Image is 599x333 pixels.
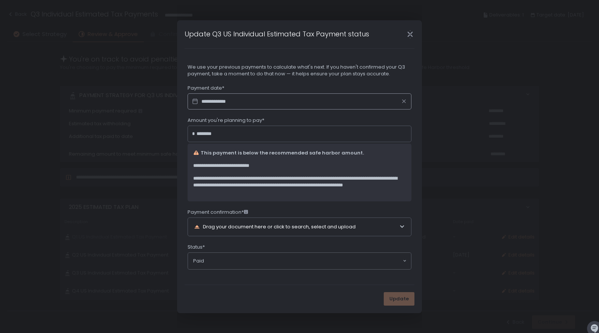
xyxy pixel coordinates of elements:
span: Payment date* [188,85,224,91]
div: Search for option [188,253,411,269]
span: Paid [193,258,204,264]
span: We use your previous payments to calculate what's next. If you haven't confirmed your Q3 payment,... [188,64,411,77]
h1: Update Q3 US Individual Estimated Tax Payment status [185,29,369,39]
input: Datepicker input [188,93,411,110]
input: Search for option [204,257,402,265]
span: This payment is below the recommended safe harbor amount. [201,150,364,156]
div: Close [398,30,422,39]
span: Status* [188,244,205,250]
span: Amount you're planning to pay* [188,117,264,124]
span: Payment confirmation* [188,209,248,216]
